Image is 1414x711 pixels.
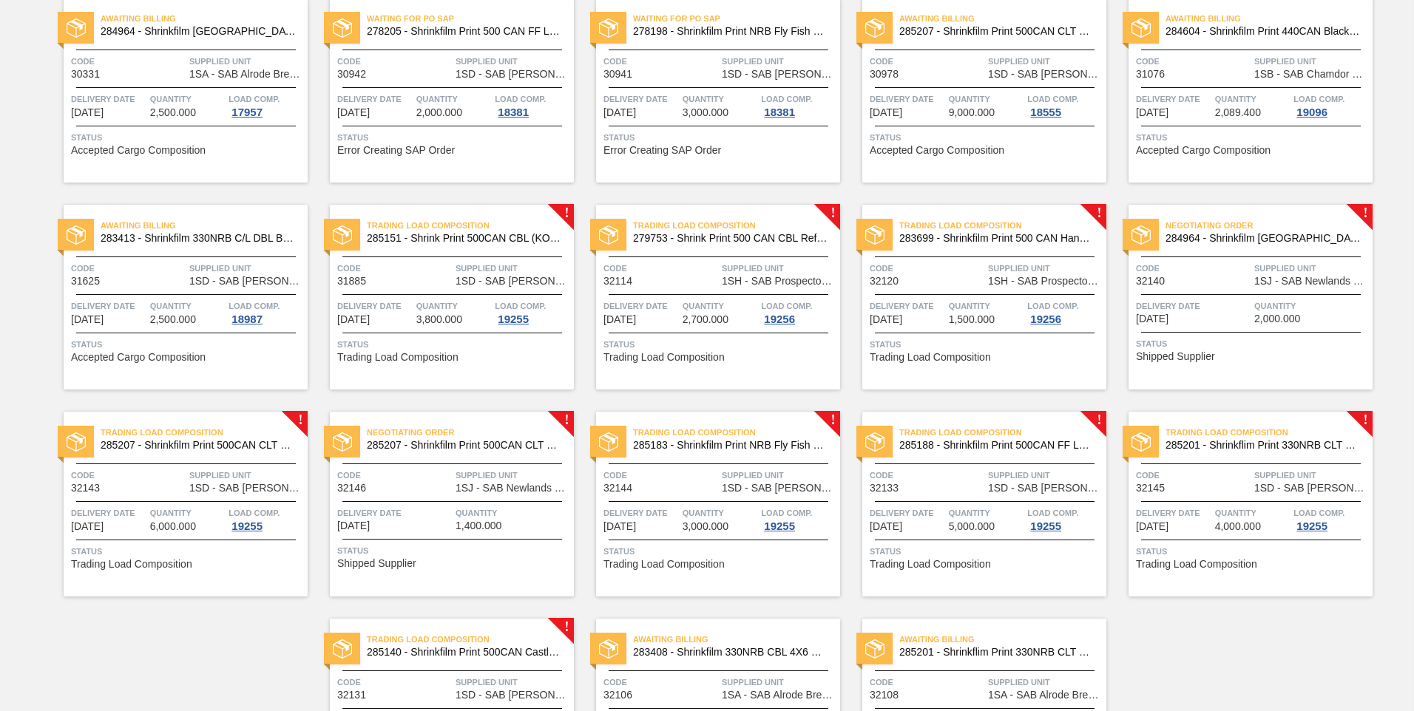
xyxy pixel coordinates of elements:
span: 08/24/2025 [603,107,636,118]
span: Trading Load Composition [899,218,1106,233]
span: Load Comp. [229,92,280,106]
span: 284604 - Shrinkfilm Print 440CAN Black Crown PU [1166,26,1361,37]
span: 1,400.000 [456,520,501,531]
span: Code [603,54,718,69]
span: Supplied Unit [189,261,304,276]
span: Quantity [150,506,226,520]
span: 32131 [337,690,366,701]
span: Quantity [683,506,758,520]
span: Supplied Unit [988,468,1103,483]
span: 32120 [870,276,899,287]
span: 1SD - SAB Rosslyn Brewery [988,69,1103,80]
span: Load Comp. [495,92,546,106]
span: Trading Load Composition [367,218,574,233]
span: Load Comp. [1293,92,1344,106]
img: status [333,18,352,38]
span: 31885 [337,276,366,287]
span: 1SD - SAB Rosslyn Brewery [722,69,836,80]
span: Supplied Unit [722,675,836,690]
span: 09/28/2025 [870,521,902,532]
img: status [67,18,86,38]
span: Supplied Unit [456,261,570,276]
span: 32108 [870,690,899,701]
span: Code [603,675,718,690]
span: 2,089.400 [1215,107,1261,118]
span: Status [71,337,304,352]
img: status [1131,432,1151,452]
span: 285183 - Shrinkfilm Print NRB Fly Fish Lemon PU [633,440,828,451]
span: Status [603,130,836,145]
span: Status [71,544,304,559]
span: 08/24/2025 [870,107,902,118]
div: 18381 [495,106,532,118]
span: 285207 - Shrinkfilm Print 500CAN CLT PU 25 [101,440,296,451]
img: status [333,225,352,245]
span: 1,500.000 [949,314,995,325]
span: Awaiting Billing [899,632,1106,647]
span: Delivery Date [1136,92,1211,106]
span: 09/26/2025 [603,314,636,325]
span: Code [337,54,452,69]
img: status [1131,225,1151,245]
span: 30941 [603,69,632,80]
span: 1SB - SAB Chamdor Brewery [1254,69,1369,80]
span: 283408 - Shrinkfilm 330NRB CBL 4X6 Booster 2 [633,647,828,658]
span: Load Comp. [761,299,812,313]
span: 1SH - SAB Prospecton Brewery [988,276,1103,287]
span: Supplied Unit [1254,468,1369,483]
span: 285140 - Shrinkfilm Print 500CAN Castle Lager Cha [367,647,562,658]
span: Quantity [150,299,226,313]
span: Error Creating SAP Order [603,145,721,156]
span: 09/21/2025 [337,314,370,325]
span: Trading Load Composition [870,559,991,570]
span: 285188 - Shrinkfilm Print 500CAN FF Lemon PU [899,440,1095,451]
span: 9,000.000 [949,107,995,118]
div: 19256 [1027,313,1064,325]
span: Awaiting Billing [1166,11,1373,26]
span: 1SD - SAB Rosslyn Brewery [1254,483,1369,494]
a: Load Comp.19255 [1293,506,1369,532]
span: Quantity [1254,299,1369,313]
span: Code [71,468,186,483]
span: Waiting for PO SAP [367,11,574,26]
span: 3,000.000 [683,521,728,532]
span: Code [337,675,452,690]
span: Trading Load Composition [337,352,459,363]
span: Delivery Date [603,299,679,313]
span: Load Comp. [229,506,280,520]
span: 2,000.000 [1254,313,1300,324]
span: Supplied Unit [722,468,836,483]
span: Code [603,261,718,276]
span: Awaiting Billing [899,11,1106,26]
span: Negotiating Order [367,425,574,440]
span: 30331 [71,69,100,80]
span: Code [870,54,984,69]
span: Status [337,130,570,145]
span: 31625 [71,276,100,287]
span: 09/14/2025 [71,314,104,325]
span: Load Comp. [1027,299,1078,313]
span: Code [603,468,718,483]
span: Delivery Date [337,92,413,106]
span: 1SA - SAB Alrode Brewery [988,690,1103,701]
span: Supplied Unit [456,54,570,69]
span: 1SA - SAB Alrode Brewery [722,690,836,701]
span: 285207 - Shrinkfilm Print 500CAN CLT PU 25 [367,440,562,451]
span: Awaiting Billing [101,218,308,233]
span: Supplied Unit [988,261,1103,276]
span: Code [1136,54,1251,69]
span: Trading Load Composition [603,352,725,363]
img: status [865,639,884,659]
span: 6,000.000 [150,521,196,532]
span: Code [1136,468,1251,483]
a: !statusTrading Load Composition285151 - Shrink Print 500CAN CBL (KO 2025)Code31885Supplied Unit1S... [308,205,574,389]
span: 3,000.000 [683,107,728,118]
span: Delivery Date [337,299,413,313]
a: Load Comp.19255 [761,506,836,532]
div: 19255 [761,520,798,532]
span: 1SA - SAB Alrode Brewery [189,69,304,80]
div: 19256 [761,313,798,325]
span: Delivery Date [1136,299,1251,313]
span: Trading Load Composition [101,425,308,440]
img: status [865,225,884,245]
